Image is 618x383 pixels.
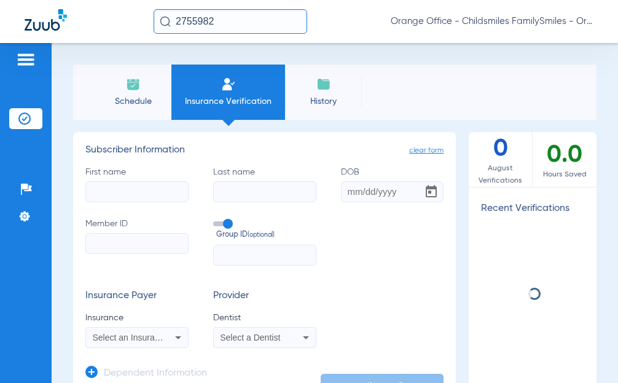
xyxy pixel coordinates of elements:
input: Search for patients [154,9,307,34]
span: clear form [409,144,444,157]
img: History [316,77,331,92]
input: Member ID [85,233,189,254]
span: Hours Saved [533,168,596,181]
span: Dentist [213,312,316,324]
input: DOBOpen calendar [341,181,444,202]
h3: Insurance Payer [85,290,189,302]
span: Select an Insurance [93,333,169,342]
span: Insurance [85,312,189,324]
small: (optional) [248,230,275,241]
span: History [294,95,353,108]
button: Open calendar [419,180,444,204]
span: Orange Office - Childsmiles FamilySmiles - Orange St Dental Associates LLC - Orange General DBA A... [391,15,593,28]
img: Schedule [126,77,141,92]
input: First name [85,181,189,202]
label: Last name [213,166,316,202]
span: Insurance Verification [181,95,276,108]
img: Manual Insurance Verification [221,77,236,92]
h3: Recent Verifications [469,203,596,215]
img: hamburger-icon [16,52,36,67]
span: Select a Dentist [220,333,280,342]
h3: Dependent Information [104,368,207,380]
input: Last name [213,181,316,202]
label: DOB [341,166,444,202]
img: Search Icon [160,16,171,27]
label: First name [85,166,189,202]
div: 0 [469,132,533,187]
iframe: Chat Widget [557,324,618,383]
h3: Provider [213,290,316,302]
span: Schedule [104,95,162,108]
span: Group ID [216,230,316,241]
span: August Verifications [469,162,532,187]
h3: Subscriber Information [85,144,444,157]
img: Zuub Logo [25,9,67,31]
label: Member ID [85,218,189,266]
div: 0.0 [533,132,596,187]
